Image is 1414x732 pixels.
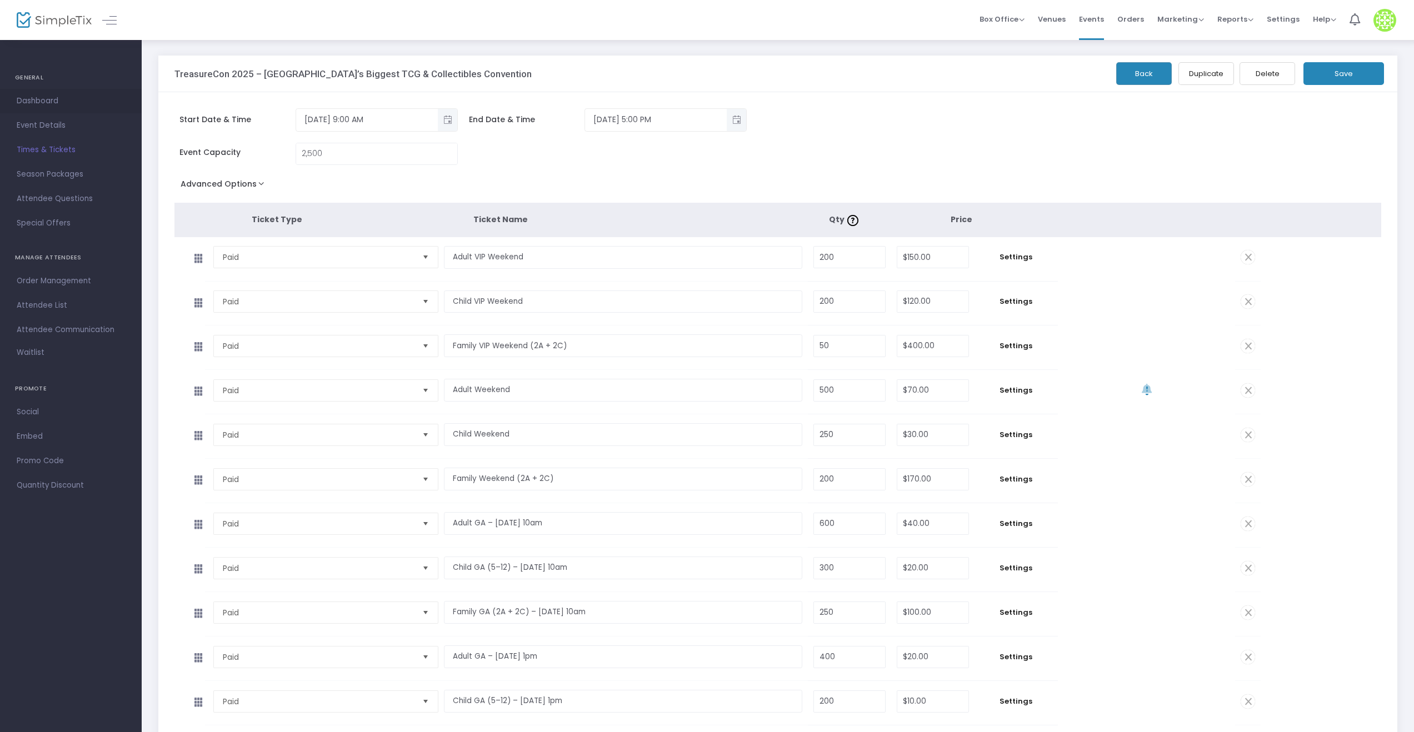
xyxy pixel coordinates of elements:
[897,469,968,490] input: Price
[847,215,858,226] img: question-mark
[980,340,1052,352] span: Settings
[17,323,125,337] span: Attendee Communication
[17,454,125,468] span: Promo Code
[418,602,433,623] button: Select
[444,379,802,402] input: Enter a ticket type name. e.g. General Admission
[444,690,802,713] input: Enter a ticket type name. e.g. General Admission
[897,247,968,268] input: Price
[1217,14,1253,24] span: Reports
[980,474,1052,485] span: Settings
[469,114,585,126] span: End Date & Time
[980,296,1052,307] span: Settings
[980,385,1052,396] span: Settings
[585,111,727,129] input: Select date & time
[418,513,433,534] button: Select
[444,468,802,490] input: Enter a ticket type name. e.g. General Admission
[418,558,433,579] button: Select
[17,143,125,157] span: Times & Tickets
[17,216,125,230] span: Special Offers
[1303,62,1384,85] button: Save
[473,214,528,225] span: Ticket Name
[179,147,296,158] span: Event Capacity
[1157,14,1204,24] span: Marketing
[897,691,968,712] input: Price
[897,646,968,668] input: Price
[444,512,802,535] input: Enter a ticket type name. e.g. General Admission
[1240,62,1295,85] button: Delete
[829,214,861,225] span: Qty
[418,691,433,712] button: Select
[17,167,125,182] span: Season Packages
[1117,5,1144,33] span: Orders
[980,607,1052,618] span: Settings
[444,556,802,579] input: Enter a ticket type name. e.g. General Admission
[897,380,968,401] input: Price
[15,378,127,400] h4: PROMOTE
[15,67,127,89] h4: GENERAL
[17,192,125,206] span: Attendee Questions
[223,296,413,307] span: Paid
[17,429,125,444] span: Embed
[727,109,746,131] button: Toggle popup
[223,518,413,529] span: Paid
[980,651,1052,663] span: Settings
[17,478,125,493] span: Quantity Discount
[223,429,413,440] span: Paid
[17,94,125,108] span: Dashboard
[223,474,413,485] span: Paid
[17,347,44,358] span: Waitlist
[1267,5,1300,33] span: Settings
[444,601,802,624] input: Enter a ticket type name. e.g. General Admission
[444,645,802,668] input: Enter a ticket type name. e.g. General Admission
[15,247,127,269] h4: MANAGE ATTENDEES
[444,423,802,446] input: Enter a ticket type name. e.g. General Admission
[444,246,802,269] input: Enter a ticket type name. e.g. General Admission
[1079,5,1104,33] span: Events
[296,111,438,129] input: Select date & time
[17,274,125,288] span: Order Management
[418,247,433,268] button: Select
[223,696,413,707] span: Paid
[897,335,968,357] input: Price
[1178,62,1234,85] button: Duplicate
[17,118,125,133] span: Event Details
[897,424,968,445] input: Price
[444,334,802,357] input: Enter a ticket type name. e.g. General Admission
[418,469,433,490] button: Select
[223,607,413,618] span: Paid
[980,696,1052,707] span: Settings
[179,114,296,126] span: Start Date & Time
[174,176,275,196] button: Advanced Options
[17,298,125,313] span: Attendee List
[897,558,968,579] input: Price
[897,513,968,534] input: Price
[17,405,125,419] span: Social
[418,424,433,445] button: Select
[980,563,1052,574] span: Settings
[444,290,802,313] input: Enter a ticket type name. e.g. General Admission
[252,214,302,225] span: Ticket Type
[223,563,413,574] span: Paid
[897,602,968,623] input: Price
[980,252,1052,263] span: Settings
[223,385,413,396] span: Paid
[174,68,532,79] h3: TreasureCon 2025 – [GEOGRAPHIC_DATA]’s Biggest TCG & Collectibles Convention
[418,380,433,401] button: Select
[418,291,433,312] button: Select
[980,429,1052,440] span: Settings
[980,14,1025,24] span: Box Office
[980,518,1052,529] span: Settings
[951,214,972,225] span: Price
[1116,62,1172,85] button: Back
[223,651,413,663] span: Paid
[223,252,413,263] span: Paid
[418,335,433,357] button: Select
[418,646,433,668] button: Select
[438,109,457,131] button: Toggle popup
[897,291,968,312] input: Price
[1038,5,1066,33] span: Venues
[223,340,413,352] span: Paid
[1313,14,1336,24] span: Help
